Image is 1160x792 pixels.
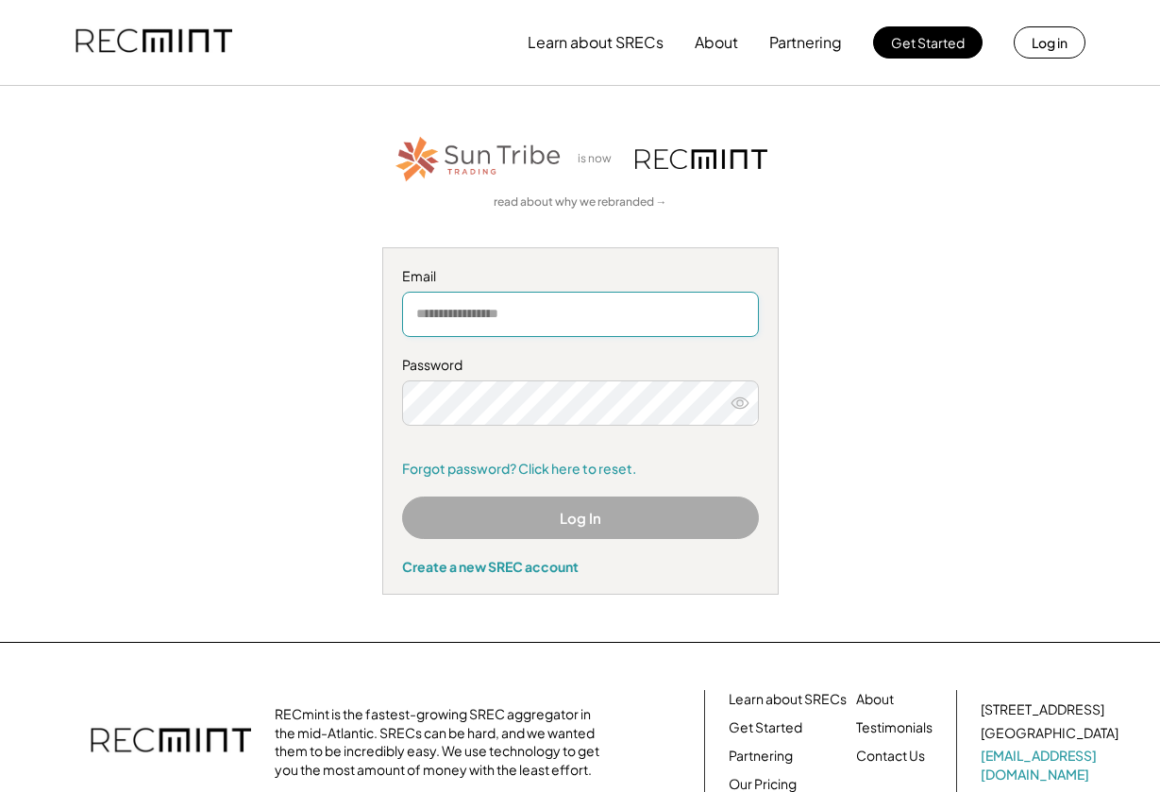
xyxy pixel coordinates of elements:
[729,718,802,737] a: Get Started
[494,194,667,211] a: read about why we rebranded →
[528,24,664,61] button: Learn about SRECs
[873,26,983,59] button: Get Started
[76,10,232,75] img: recmint-logotype%403x.png
[769,24,842,61] button: Partnering
[635,149,767,169] img: recmint-logotype%403x.png
[729,747,793,766] a: Partnering
[394,133,563,185] img: STT_Horizontal_Logo%2B-%2BColor.png
[981,700,1104,719] div: [STREET_ADDRESS]
[275,705,610,779] div: RECmint is the fastest-growing SREC aggregator in the mid-Atlantic. SRECs can be hard, and we wan...
[91,709,251,775] img: recmint-logotype%403x.png
[729,690,847,709] a: Learn about SRECs
[856,718,933,737] a: Testimonials
[573,151,626,167] div: is now
[856,747,925,766] a: Contact Us
[402,558,759,575] div: Create a new SREC account
[981,724,1118,743] div: [GEOGRAPHIC_DATA]
[695,24,738,61] button: About
[402,356,759,375] div: Password
[402,497,759,539] button: Log In
[1014,26,1085,59] button: Log in
[402,460,759,479] a: Forgot password? Click here to reset.
[402,267,759,286] div: Email
[856,690,894,709] a: About
[981,747,1122,784] a: [EMAIL_ADDRESS][DOMAIN_NAME]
